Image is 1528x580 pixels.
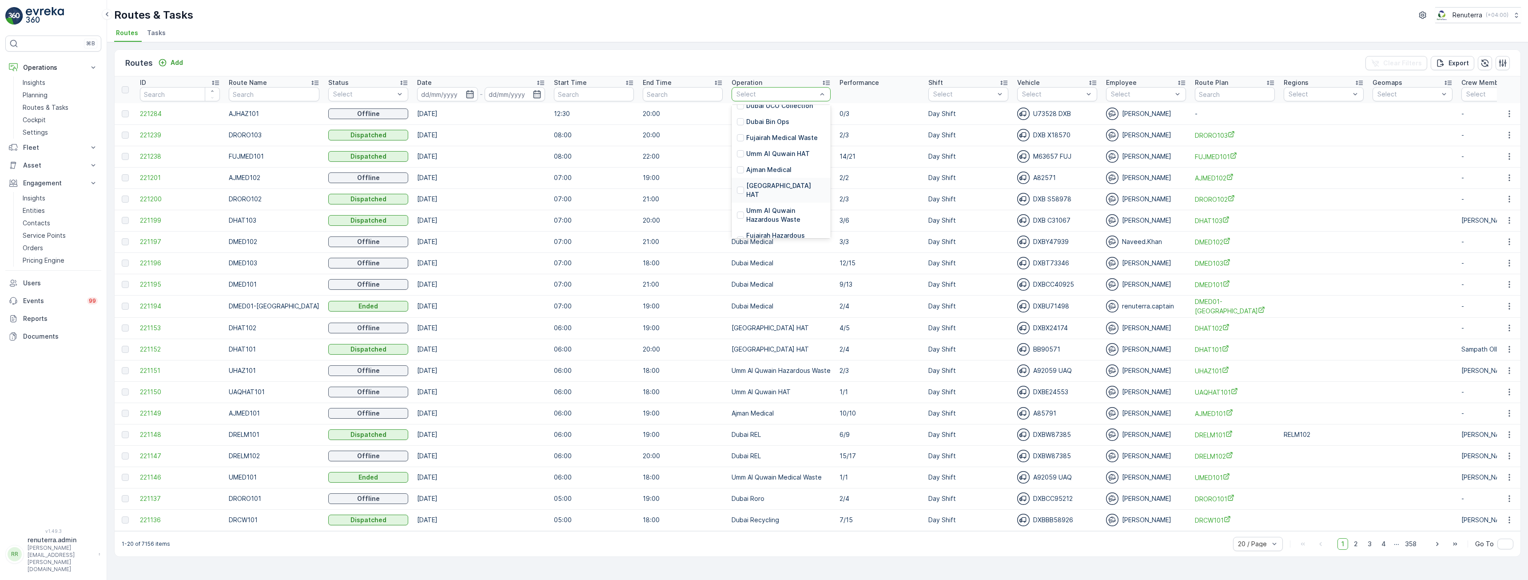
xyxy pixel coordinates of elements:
[549,252,638,274] td: 07:00
[19,204,101,217] a: Entities
[224,403,324,424] td: AJMED101
[727,317,835,339] td: [GEOGRAPHIC_DATA] HAT
[140,388,220,396] a: 221150
[1195,259,1275,268] span: DMED103
[727,295,835,317] td: Dubai Medical
[924,103,1013,124] td: Day Shift
[23,244,43,252] p: Orders
[1106,450,1118,462] img: svg%3e
[23,116,46,124] p: Cockpit
[224,103,324,124] td: AJHAZ101
[1486,12,1508,19] p: ( +04:00 )
[140,131,220,140] span: 221239
[140,259,220,268] a: 221196
[554,87,634,101] input: Search
[224,146,324,167] td: FUJMED101
[224,424,324,445] td: DRELM101
[638,424,727,445] td: 19:00
[26,7,64,25] img: logo_light-DOdMpM7g.png
[727,231,835,252] td: Dubai Medical
[1195,297,1275,316] span: DMED01-[GEOGRAPHIC_DATA]
[727,252,835,274] td: Dubai Medical
[1195,409,1275,418] a: AJMED101
[224,274,324,295] td: DMED101
[350,345,386,354] p: Dispatched
[549,231,638,252] td: 07:00
[727,445,835,467] td: Dubai REL
[1195,345,1275,354] span: DHAT101
[1017,322,1030,334] img: svg%3e
[350,195,386,204] p: Dispatched
[638,210,727,231] td: 20:00
[89,297,96,304] p: 99
[924,167,1013,188] td: Day Shift
[350,152,386,161] p: Dispatched
[1195,131,1275,140] a: DRORO103
[224,295,324,317] td: DMED01-[GEOGRAPHIC_DATA]
[746,206,825,224] p: Umm Al Quwain Hazardous Waste
[350,430,386,439] p: Dispatched
[5,7,23,25] img: logo
[155,57,187,68] button: Add
[413,295,549,317] td: [DATE]
[1431,56,1474,70] button: Export
[140,324,220,332] a: 221153
[5,156,101,174] button: Asset
[140,173,220,182] a: 221201
[1106,129,1118,141] img: svg%3e
[413,424,549,445] td: [DATE]
[357,259,380,268] p: Offline
[23,161,84,170] p: Asset
[1195,216,1275,225] span: DHAT103
[1017,450,1030,462] img: svg%3e
[1452,11,1482,20] p: Renuterra
[23,279,98,288] p: Users
[924,339,1013,360] td: Day Shift
[5,139,101,156] button: Fleet
[413,445,549,467] td: [DATE]
[835,146,924,167] td: 14/21
[23,78,45,87] p: Insights
[140,216,220,225] a: 221199
[1435,7,1521,23] button: Renuterra(+04:00)
[924,231,1013,252] td: Day Shift
[5,174,101,192] button: Engagement
[224,360,324,381] td: UHAZ101
[1017,257,1030,269] img: svg%3e
[727,146,835,167] td: Fujairah Medical Waste
[5,274,101,292] a: Users
[140,87,220,101] input: Search
[638,146,727,167] td: 22:00
[746,101,813,110] p: Dubai UCO Collection
[1106,257,1118,269] img: svg%3e
[357,280,380,289] p: Offline
[746,117,789,126] p: Dubai Bin Ops
[1106,322,1118,334] img: svg%3e
[835,295,924,317] td: 2/4
[413,403,549,424] td: [DATE]
[549,403,638,424] td: 06:00
[746,181,825,199] p: [GEOGRAPHIC_DATA] HAT
[1279,424,1368,445] td: RELM102
[224,445,324,467] td: DRELM102
[727,188,835,210] td: Dubai Roro
[1017,278,1030,291] img: svg%3e
[140,280,220,289] span: 221195
[350,131,386,140] p: Dispatched
[140,195,220,204] a: 221200
[638,274,727,295] td: 21:00
[727,424,835,445] td: Dubai REL
[924,274,1013,295] td: Day Shift
[350,216,386,225] p: Dispatched
[358,302,378,311] p: Ended
[727,403,835,424] td: Ajman Medical
[357,452,380,460] p: Offline
[140,409,220,418] span: 221149
[1106,300,1118,312] img: svg%3e
[357,109,380,118] p: Offline
[23,219,50,228] p: Contacts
